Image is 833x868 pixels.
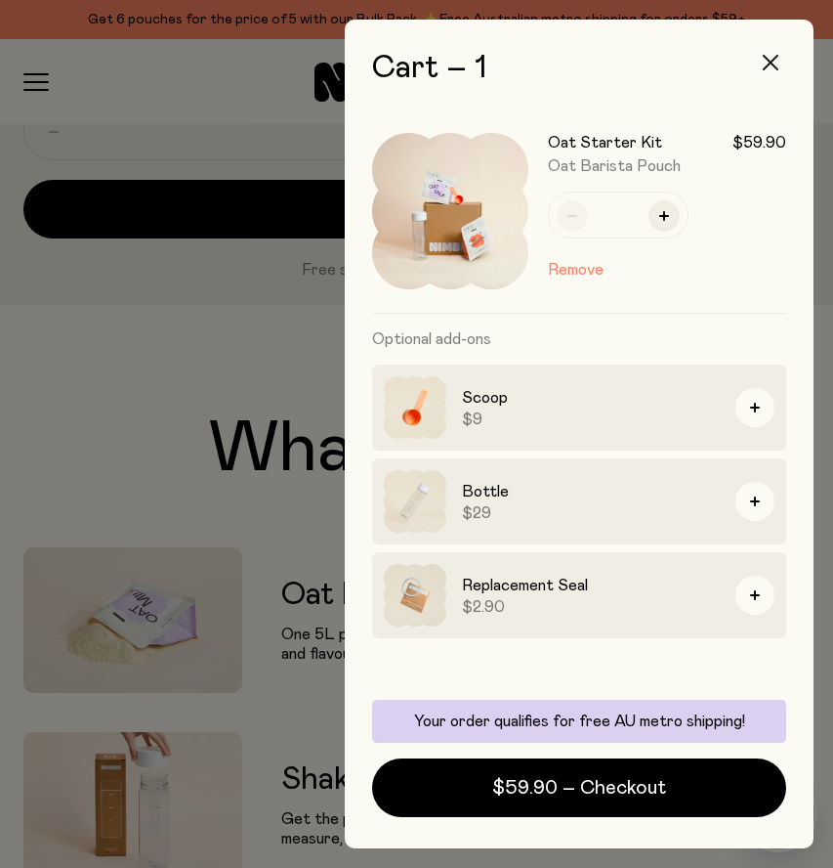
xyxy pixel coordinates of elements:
span: $59.90 – Checkout [492,774,666,802]
h3: Bottle [462,480,720,503]
span: $2.90 [462,597,720,617]
p: Your order qualifies for free AU metro shipping! [384,712,774,731]
h3: Oat Starter Kit [548,133,662,152]
h3: Optional add-ons [372,314,786,365]
span: Oat Barista Pouch [548,158,681,174]
span: $9 [462,410,720,429]
h3: Replacement Seal [462,574,720,597]
span: $29 [462,503,720,523]
h2: Cart – 1 [372,51,786,86]
h3: Scoop [462,386,720,410]
button: $59.90 – Checkout [372,759,786,817]
span: $59.90 [732,133,786,152]
button: Remove [548,258,604,282]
